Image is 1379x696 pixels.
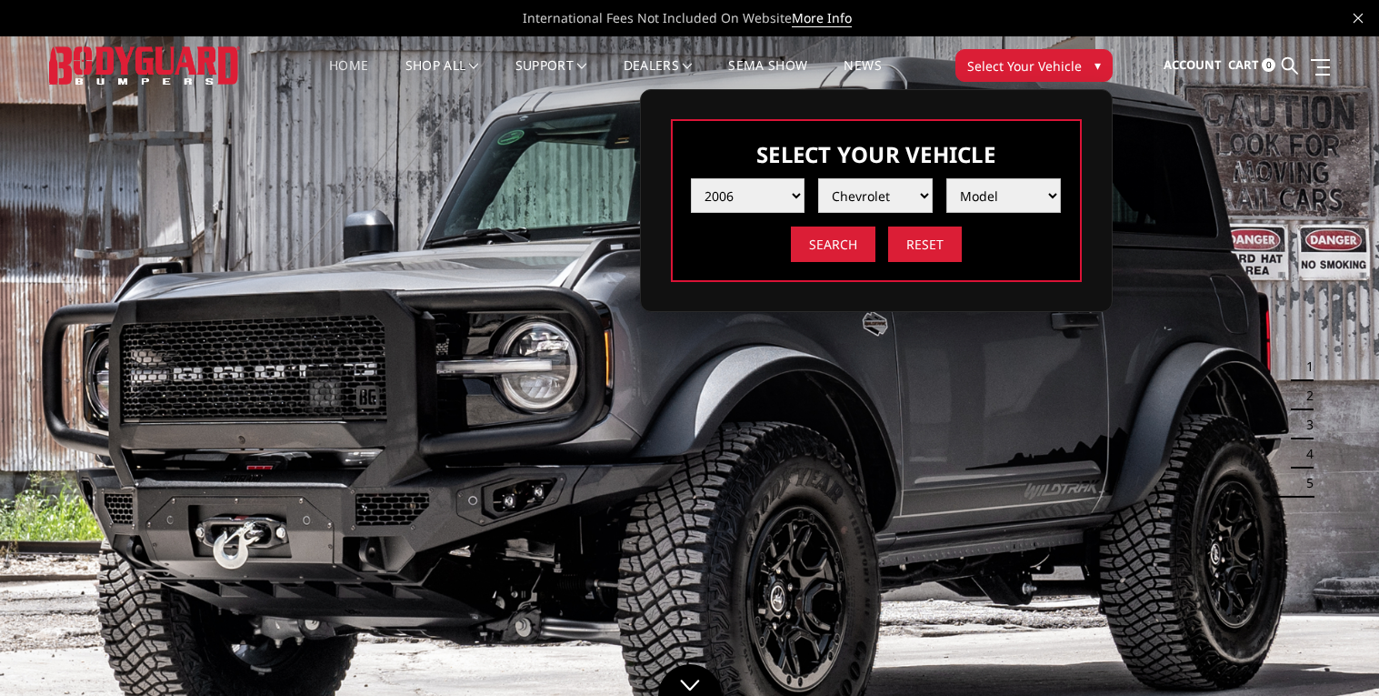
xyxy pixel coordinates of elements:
[1295,410,1314,439] button: 3 of 5
[691,139,1062,169] h3: Select Your Vehicle
[624,59,693,95] a: Dealers
[1295,469,1314,498] button: 5 of 5
[405,59,479,95] a: shop all
[49,46,240,84] img: BODYGUARD BUMPERS
[967,56,1082,76] span: Select Your Vehicle
[1262,58,1275,72] span: 0
[888,227,962,262] input: Reset
[955,49,1113,82] button: Select Your Vehicle
[515,59,587,95] a: Support
[1164,56,1222,73] span: Account
[1228,56,1259,73] span: Cart
[658,664,722,696] a: Click to Down
[1295,439,1314,469] button: 4 of 5
[1228,41,1275,90] a: Cart 0
[1295,381,1314,410] button: 2 of 5
[844,59,881,95] a: News
[1295,352,1314,381] button: 1 of 5
[791,227,875,262] input: Search
[1164,41,1222,90] a: Account
[792,9,852,27] a: More Info
[728,59,807,95] a: SEMA Show
[329,59,368,95] a: Home
[1094,55,1101,75] span: ▾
